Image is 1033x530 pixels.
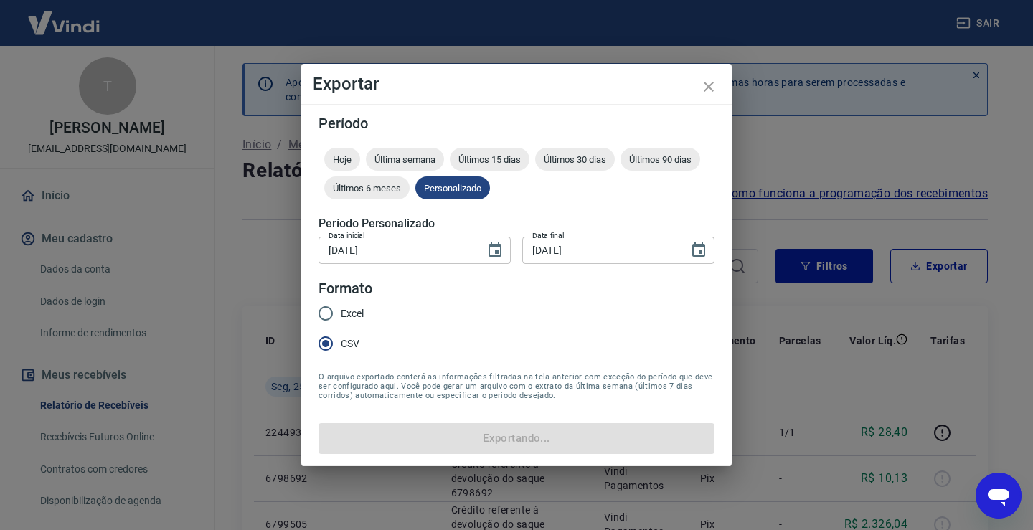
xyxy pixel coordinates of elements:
[621,154,700,165] span: Últimos 90 dias
[324,183,410,194] span: Últimos 6 meses
[324,176,410,199] div: Últimos 6 meses
[415,176,490,199] div: Personalizado
[976,473,1022,519] iframe: Botão para abrir a janela de mensagens
[450,148,529,171] div: Últimos 15 dias
[319,116,714,131] h5: Período
[522,237,679,263] input: DD/MM/YYYY
[621,148,700,171] div: Últimos 90 dias
[366,154,444,165] span: Última semana
[535,154,615,165] span: Últimos 30 dias
[450,154,529,165] span: Últimos 15 dias
[319,278,372,299] legend: Formato
[535,148,615,171] div: Últimos 30 dias
[313,75,720,93] h4: Exportar
[341,336,359,351] span: CSV
[319,372,714,400] span: O arquivo exportado conterá as informações filtradas na tela anterior com exceção do período que ...
[692,70,726,104] button: close
[366,148,444,171] div: Última semana
[481,236,509,265] button: Choose date, selected date is 25 de ago de 2025
[319,237,475,263] input: DD/MM/YYYY
[684,236,713,265] button: Choose date, selected date is 25 de ago de 2025
[415,183,490,194] span: Personalizado
[341,306,364,321] span: Excel
[532,230,565,241] label: Data final
[324,154,360,165] span: Hoje
[319,217,714,231] h5: Período Personalizado
[324,148,360,171] div: Hoje
[329,230,365,241] label: Data inicial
